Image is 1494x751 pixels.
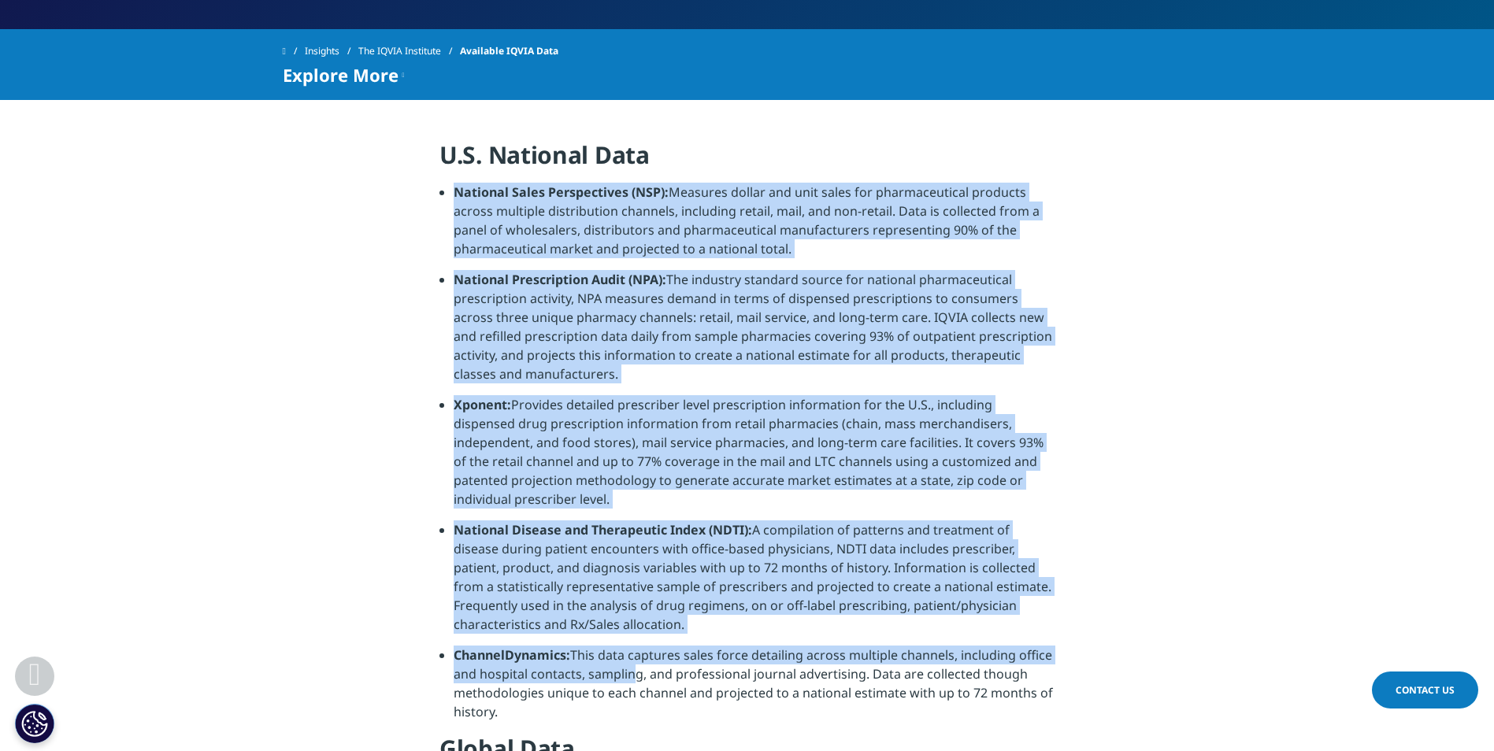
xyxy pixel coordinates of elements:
[454,183,669,201] strong: National Sales Perspectives (NSP):
[454,396,511,413] strong: Xponent:
[460,37,558,65] span: Available IQVIA Data
[454,270,1055,395] li: The industry standard source for national pharmaceutical prescription activity, NPA measures dema...
[1396,683,1455,697] span: Contact Us
[454,183,1055,270] li: Measures dollar and unit sales for pharmaceutical products across multiple distribution channels,...
[283,65,399,84] span: Explore More
[358,37,460,65] a: The IQVIA Institute
[439,139,1055,183] h4: U.S. National Data
[305,37,358,65] a: Insights
[1372,671,1478,708] a: Contact Us
[454,271,666,288] strong: National Prescription Audit (NPA):
[454,521,752,538] strong: National Disease and Therapeutic Index (NDTI):
[454,520,1055,646] li: A compilation of patterns and treatment of disease during patient encounters with office-based ph...
[15,704,54,743] button: Cookies Settings
[454,646,570,664] strong: ChannelDynamics:
[454,395,1055,520] li: Provides detailed prescriber level prescription information for the U.S., including dispensed dru...
[454,646,1055,733] li: This data captures sales force detailing across multiple channels, including office and hospital ...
